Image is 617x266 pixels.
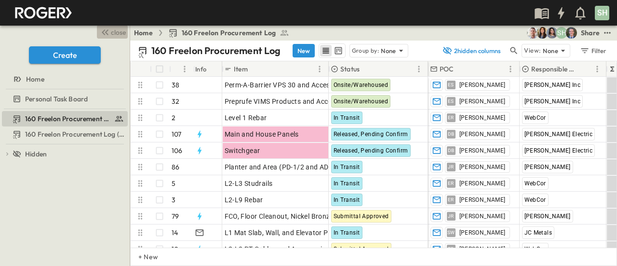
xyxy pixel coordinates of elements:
div: Share [581,28,600,38]
span: WebCor [524,196,546,203]
span: [PERSON_NAME] Electric [524,147,593,154]
span: Onsite/Warehoused [334,82,389,88]
span: In Transit [334,164,360,170]
p: Group by: [352,46,379,56]
p: Item [234,64,248,74]
span: [PERSON_NAME] [459,98,506,105]
div: SH [595,6,609,20]
span: [PERSON_NAME] [459,196,506,204]
span: In Transit [334,114,360,121]
span: 160 Freelon Procurement Log [182,28,276,38]
a: 160 Freelon Procurement Log [2,112,126,126]
span: [PERSON_NAME] Inc [524,82,581,88]
span: In Transit [334,180,360,187]
span: ER [448,199,454,200]
span: [PERSON_NAME] [459,147,506,154]
span: Submittal Approved [334,213,389,220]
p: 38 [172,80,179,90]
span: In Transit [334,196,360,203]
p: 32 [172,97,179,106]
button: Menu [179,63,190,75]
span: 160 Freelon Procurement Log (Copy) [25,129,126,139]
span: L2-L3 PT Cables and Accessories [225,244,329,254]
p: 79 [172,211,179,221]
span: WebCor [524,246,546,252]
span: L1 Mat Slab, Wall, and Elevator Pit Embeds [225,228,360,238]
p: None [543,46,558,56]
span: [PERSON_NAME] [459,212,506,220]
span: Home [26,74,44,84]
a: Personal Task Board [2,92,126,106]
div: Info [193,61,222,77]
button: New [293,44,315,57]
button: row view [320,45,332,56]
p: 106 [172,146,183,155]
span: 160 Freelon Procurement Log [25,114,110,124]
button: Create [29,46,101,64]
span: In Transit [334,229,360,236]
span: WebCor [524,180,546,187]
div: Steven Habon (shabon@guzmangc.com) [556,27,567,39]
span: [PERSON_NAME] [459,245,506,253]
div: Personal Task Boardtest [2,91,128,107]
span: Planter and Area (PD-1/2 and AD-1/2) [225,162,345,172]
p: 107 [172,129,182,139]
p: 10 [172,244,178,254]
p: 160 Freelon Procurement Log [151,44,281,57]
div: table view [319,43,346,58]
button: close [97,25,128,39]
span: Preprufe VIMS Products and Accessories [225,97,354,106]
button: test [602,27,613,39]
span: WebCor [524,114,546,121]
span: Perm-A-Barrier VPS 30 and Accessories [225,80,349,90]
span: Switchgear [225,146,260,155]
span: [PERSON_NAME] [524,164,571,170]
span: [PERSON_NAME] Electric [524,131,593,138]
img: Fabiola Canchola (fcanchola@cahill-sf.com) [546,27,558,39]
button: Sort [250,64,260,74]
span: Level 1 Rebar [225,113,267,123]
span: JR [448,167,454,167]
div: Filter [579,45,607,56]
button: 2hidden columns [437,44,506,57]
nav: breadcrumbs [134,28,295,38]
p: 86 [172,162,179,172]
button: Sort [456,64,467,74]
p: 3 [172,195,175,205]
span: [PERSON_NAME] [459,163,506,171]
button: Sort [173,64,184,74]
span: Personal Task Board [25,94,88,104]
span: Submittal Approved [334,246,389,252]
button: Menu [505,63,516,75]
p: Status [340,64,360,74]
span: Released, Pending Confirm [334,131,408,138]
p: POC [440,64,454,74]
span: FCO, Floor Cleanout, Nickel Bronze [225,211,334,221]
a: Home [2,72,126,86]
a: Home [134,28,153,38]
span: [PERSON_NAME] [459,229,506,237]
button: Menu [413,63,425,75]
p: None [381,46,396,56]
button: Sort [581,64,591,74]
span: [PERSON_NAME] [459,180,506,187]
p: 2 [172,113,175,123]
button: kanban view [332,45,344,56]
img: Jared Salin (jsalin@cahill-sf.com) [565,27,577,39]
span: Hidden [25,149,47,159]
span: Released, Pending Confirm [334,147,408,154]
span: ER [448,117,454,118]
p: 5 [172,179,175,188]
a: 160 Freelon Procurement Log [168,28,290,38]
p: View: [524,45,541,56]
span: [PERSON_NAME] [524,213,571,220]
div: 160 Freelon Procurement Log (Copy)test [2,126,128,142]
span: L2-L9 Rebar [225,195,263,205]
span: L2-L3 Studrails [225,179,273,188]
img: Kim Bowen (kbowen@cahill-sf.com) [537,27,548,39]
